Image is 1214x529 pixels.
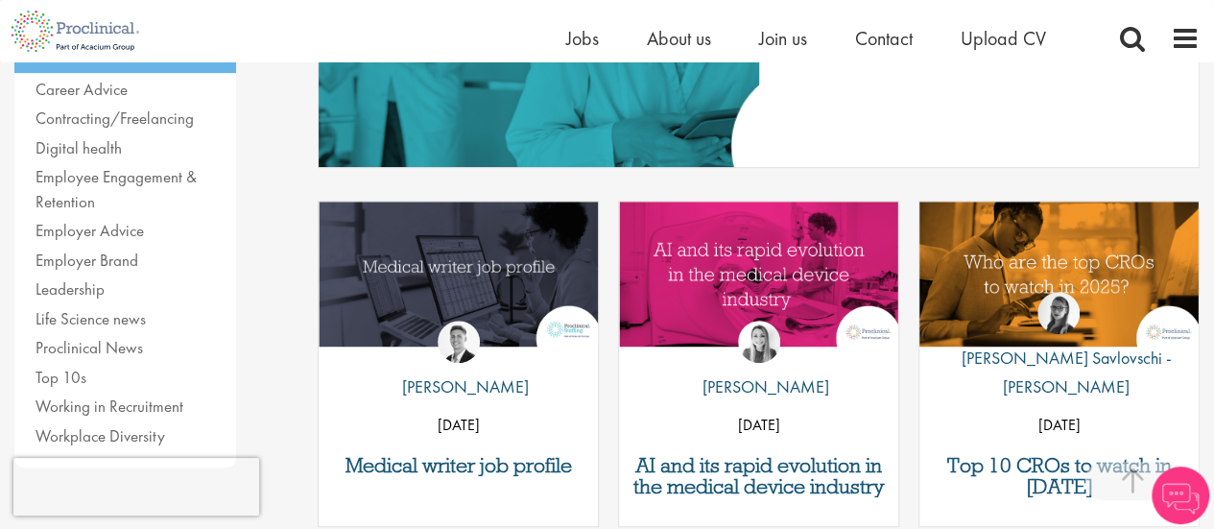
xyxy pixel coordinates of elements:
[36,278,105,300] a: Leadership
[919,292,1199,411] a: Theodora Savlovschi - Wicks [PERSON_NAME] Savlovschi - [PERSON_NAME]
[36,108,194,129] a: Contracting/Freelancing
[36,337,143,358] a: Proclinical News
[36,396,183,417] a: Working in Recruitment
[961,26,1046,51] a: Upload CV
[388,321,529,411] a: George Watson [PERSON_NAME]
[36,250,138,271] a: Employer Brand
[319,411,598,440] p: [DATE]
[919,411,1199,440] p: [DATE]
[13,458,259,516] iframe: reCAPTCHA
[855,26,913,51] a: Contact
[619,202,898,347] img: AI and Its Impact on the Medical Device Industry | Proclinical
[36,220,144,241] a: Employer Advice
[36,79,128,100] a: Career Advice
[688,321,829,411] a: Hannah Burke [PERSON_NAME]
[319,202,598,347] img: Medical writer job profile
[1152,467,1209,524] img: Chatbot
[738,321,780,363] img: Hannah Burke
[919,202,1199,372] a: Link to a post
[36,367,86,388] a: Top 10s
[929,455,1189,497] a: Top 10 CROs to watch in [DATE]
[688,373,829,401] p: [PERSON_NAME]
[919,202,1199,347] img: Top 10 CROs 2025 | Proclinical
[328,455,588,476] a: Medical writer job profile
[1037,292,1080,334] img: Theodora Savlovschi - Wicks
[319,202,598,372] a: Link to a post
[36,137,122,158] a: Digital health
[919,344,1199,401] p: [PERSON_NAME] Savlovschi - [PERSON_NAME]
[438,321,480,363] img: George Watson
[36,425,165,446] a: Workplace Diversity
[619,202,898,372] a: Link to a post
[629,455,889,497] a: AI and its rapid evolution in the medical device industry
[647,26,711,51] a: About us
[619,411,898,440] p: [DATE]
[566,26,599,51] a: Jobs
[36,166,197,212] a: Employee Engagement & Retention
[388,373,529,401] p: [PERSON_NAME]
[759,26,807,51] a: Join us
[36,308,146,329] a: Life Science news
